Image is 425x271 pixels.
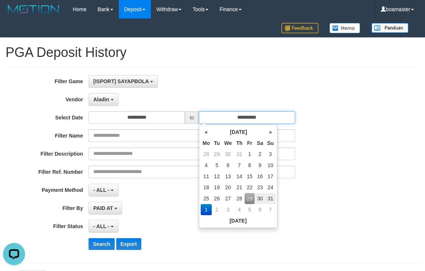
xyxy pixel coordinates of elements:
td: 18 [201,182,212,193]
td: 20 [222,182,234,193]
td: 28 [234,193,245,204]
td: 11 [201,171,212,182]
button: Aladin [89,93,118,106]
th: Mo [201,138,212,149]
td: 17 [265,171,276,182]
button: Open LiveChat chat widget [3,3,25,25]
th: [DATE] [212,126,265,138]
td: 15 [245,171,255,182]
td: 16 [255,171,265,182]
td: 31 [234,149,245,160]
td: 29 [212,149,222,160]
h1: PGA Deposit History [6,45,419,60]
th: Tu [212,138,222,149]
td: 31 [265,193,276,204]
button: Search [89,238,115,250]
td: 3 [222,204,234,215]
th: » [265,126,276,138]
th: « [201,126,212,138]
td: 30 [255,193,265,204]
td: 9 [255,160,265,171]
td: 29 [245,193,255,204]
td: 1 [201,204,212,215]
td: 27 [222,193,234,204]
td: 6 [222,160,234,171]
span: PAID AT [93,205,113,211]
button: Export [116,238,141,250]
td: 25 [201,193,212,204]
img: MOTION_logo.png [6,4,62,15]
img: Button%20Memo.svg [329,23,360,33]
td: 5 [212,160,222,171]
td: 24 [265,182,276,193]
td: 2 [212,204,222,215]
button: - ALL - [89,220,118,233]
td: 28 [201,149,212,160]
td: 14 [234,171,245,182]
td: 21 [234,182,245,193]
img: Feedback.jpg [281,23,318,33]
td: 3 [265,149,276,160]
td: 5 [245,204,255,215]
img: panduan.png [372,23,408,33]
td: 4 [201,160,212,171]
td: 8 [245,160,255,171]
td: 6 [255,204,265,215]
td: 22 [245,182,255,193]
td: 13 [222,171,234,182]
th: We [222,138,234,149]
td: 2 [255,149,265,160]
td: 4 [234,204,245,215]
span: - ALL - [93,187,110,193]
th: Sa [255,138,265,149]
td: 7 [265,204,276,215]
span: to [185,111,199,124]
td: 19 [212,182,222,193]
th: Su [265,138,276,149]
th: [DATE] [201,215,276,226]
td: 12 [212,171,222,182]
td: 30 [222,149,234,160]
span: [ISPORT] SAYAPBOLA [93,78,149,84]
td: 10 [265,160,276,171]
td: 23 [255,182,265,193]
button: [ISPORT] SAYAPBOLA [89,75,158,88]
td: 1 [245,149,255,160]
th: Th [234,138,245,149]
button: PAID AT [89,202,122,214]
td: 7 [234,160,245,171]
span: - ALL - [93,223,110,229]
th: Fr [245,138,255,149]
span: Aladin [93,96,109,102]
button: - ALL - [89,184,118,196]
td: 26 [212,193,222,204]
